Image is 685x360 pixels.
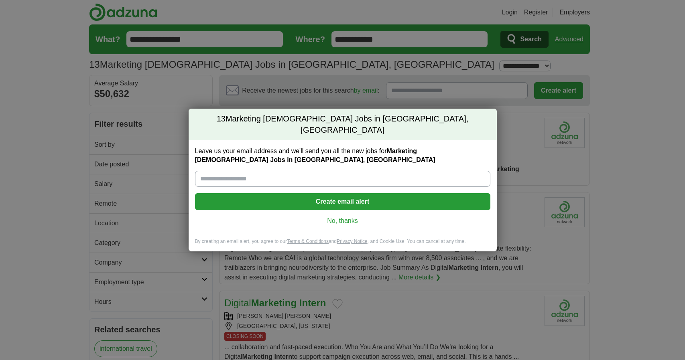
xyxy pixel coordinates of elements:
[201,216,484,225] a: No, thanks
[337,239,368,244] a: Privacy Notice
[195,193,490,210] button: Create email alert
[217,113,226,125] span: 13
[189,238,497,251] div: By creating an email alert, you agree to our and , and Cookie Use. You can cancel at any time.
[195,147,490,164] label: Leave us your email address and we'll send you all the new jobs for
[287,239,329,244] a: Terms & Conditions
[189,109,497,140] h2: Marketing [DEMOGRAPHIC_DATA] Jobs in [GEOGRAPHIC_DATA], [GEOGRAPHIC_DATA]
